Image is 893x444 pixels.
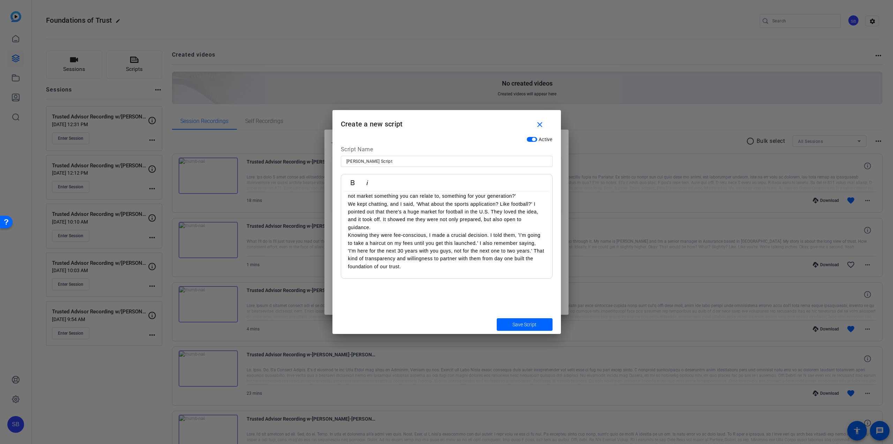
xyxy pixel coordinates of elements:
p: Knowing they were fee-conscious, I made a crucial decision. I told them, 'I'm going to take a hai... [348,231,545,278]
span: Active [539,137,553,142]
p: We kept chatting, and I said, ‘What about the sports application? Like football?' I pointed out t... [348,200,545,232]
button: Save Script [497,318,553,331]
p: I said, 'You guys are younger and you seem to have a knack for advertising. Why not market someth... [348,184,545,200]
div: Script Name [341,145,553,156]
button: Italic (Ctrl+I) [361,176,374,190]
button: Bold (Ctrl+B) [346,176,359,190]
h1: Create a new script [332,110,561,133]
input: Enter Script Name [346,157,547,166]
mat-icon: close [535,121,544,129]
span: Save Script [512,321,536,328]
